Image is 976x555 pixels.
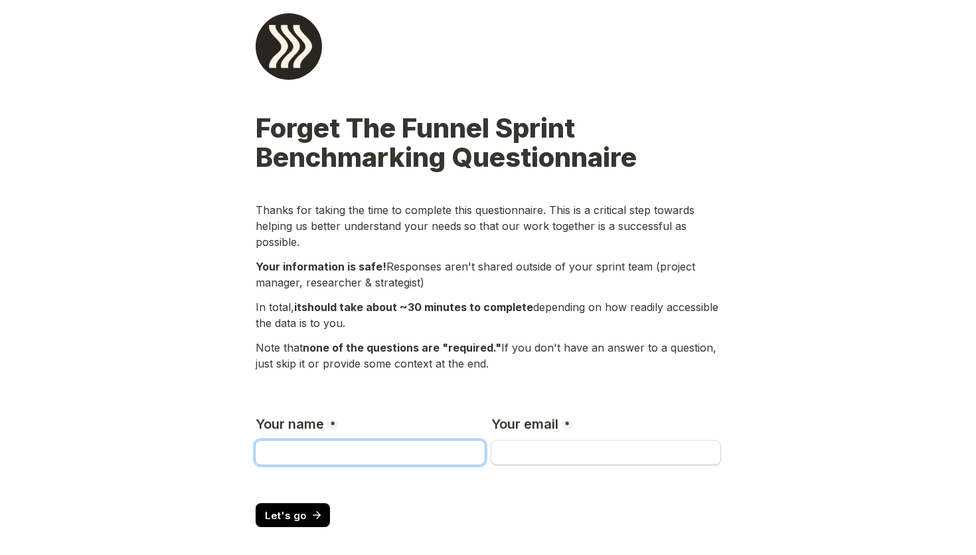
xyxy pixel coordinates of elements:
p: Thanks for taking the time to complete this questionnaire. This is a critical step towards helpin... [256,202,720,250]
span: Let's go [265,510,307,520]
h1: Forget The Funnel Sprint Benchmarking Questionnaire [256,114,720,199]
p: Your email [491,416,558,433]
input: Your name [256,441,485,465]
input: Your email [491,441,720,465]
span: so that our work together is a successful as possible. [256,219,690,249]
img: Form logo [256,13,322,80]
div: In total, depending on how readily accessible the data is to you. [256,297,720,336]
p: Your name [256,416,324,433]
span: should take about ~30 minutes to complete [301,300,533,314]
p: Note that If you don't have an answer to a question, just skip it or provide some context at the ... [256,340,720,372]
span: none of the questions are "required." [303,341,501,354]
span: Your information is safe! [256,260,386,273]
span: it [294,300,301,314]
div: Responses aren't shared outside of your sprint team (project manager, researcher & strategist) [256,257,720,296]
button: Let's go [256,503,330,527]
